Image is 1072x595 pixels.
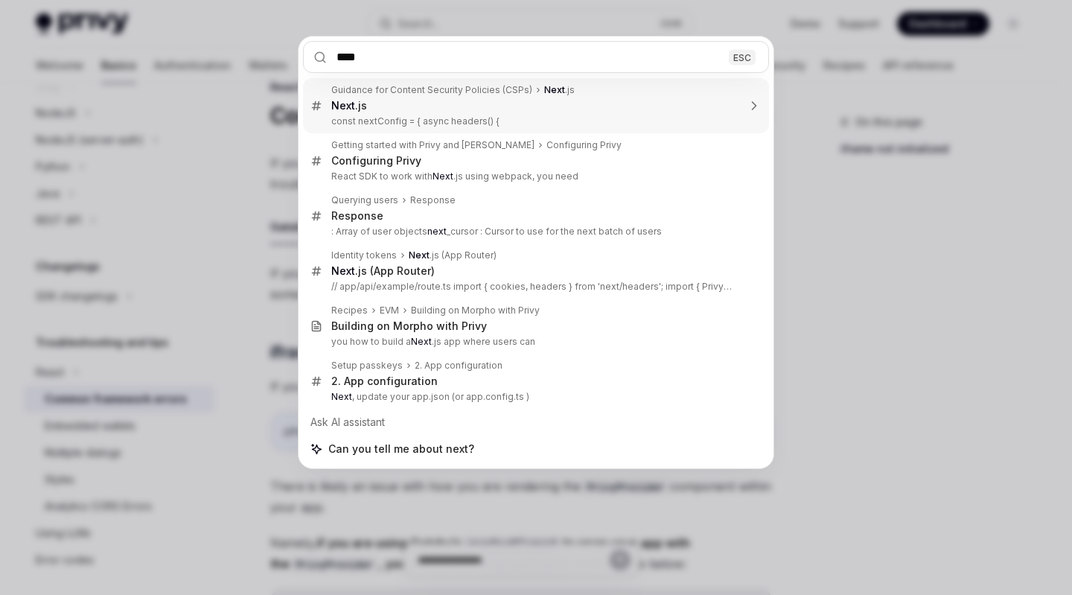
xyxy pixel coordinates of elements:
[427,226,447,237] b: next
[729,49,756,65] div: ESC
[544,84,575,96] div: .js
[328,442,474,456] span: Can you tell me about next?
[331,336,738,348] p: you how to build a .js app where users can
[410,194,456,206] div: Response
[546,139,622,151] div: Configuring Privy
[331,226,738,238] p: : Array of user objects _cursor : Cursor to use for the next batch of users
[331,375,438,388] div: 2. App configuration
[331,360,403,372] div: Setup passkeys
[411,305,540,316] div: Building on Morpho with Privy
[303,409,769,436] div: Ask AI assistant
[331,391,738,403] p: , update your app.json (or app.config.ts )
[433,171,453,182] b: Next
[331,281,738,293] p: // app/api/example/route.ts import { cookies, headers } from 'next/headers'; import { PrivyClient }
[331,99,355,112] b: Next
[380,305,399,316] div: EVM
[411,336,432,347] b: Next
[331,305,368,316] div: Recipes
[544,84,565,95] b: Next
[331,391,352,402] b: Next
[331,264,355,277] b: Next
[331,139,535,151] div: Getting started with Privy and [PERSON_NAME]
[331,154,421,168] div: Configuring Privy
[409,249,430,261] b: Next
[331,171,738,182] p: React SDK to work with .js using webpack, you need
[331,84,532,96] div: Guidance for Content Security Policies (CSPs)
[331,194,398,206] div: Querying users
[331,249,397,261] div: Identity tokens
[331,264,435,278] div: .js (App Router)
[331,115,738,127] p: const nextConfig = { async headers() {
[331,319,487,333] div: Building on Morpho with Privy
[409,249,497,261] div: .js (App Router)
[415,360,502,372] div: 2. App configuration
[331,209,383,223] div: Response
[331,99,367,112] div: .js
